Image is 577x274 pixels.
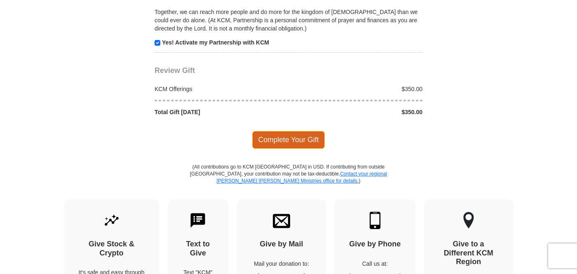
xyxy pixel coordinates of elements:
strong: Yes! Activate my Partnership with KCM [162,39,269,46]
img: other-region [463,212,474,229]
p: (All contributions go to KCM [GEOGRAPHIC_DATA] in USD. If contributing from outside [GEOGRAPHIC_D... [190,164,387,199]
div: KCM Offerings [150,85,289,93]
span: Complete Your Gift [252,131,325,148]
h4: Give by Mail [251,240,312,249]
img: envelope.svg [273,212,290,229]
span: Review Gift [155,66,195,75]
img: text-to-give.svg [189,212,206,229]
div: $350.00 [288,108,427,116]
img: mobile.svg [366,212,384,229]
a: Contact your regional [PERSON_NAME] [PERSON_NAME] Ministries office for details. [216,171,387,184]
div: $350.00 [288,85,427,93]
h4: Give by Phone [349,240,401,249]
img: give-by-stock.svg [103,212,120,229]
h4: Give to a Different KCM Region [439,240,499,267]
p: Mail your donation to: [251,260,312,268]
div: Total Gift [DATE] [150,108,289,116]
h4: Text to Give [182,240,214,258]
p: Call us at: [349,260,401,268]
h4: Give Stock & Crypto [79,240,145,258]
p: Together, we can reach more people and do more for the kingdom of [DEMOGRAPHIC_DATA] than we coul... [155,8,422,33]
